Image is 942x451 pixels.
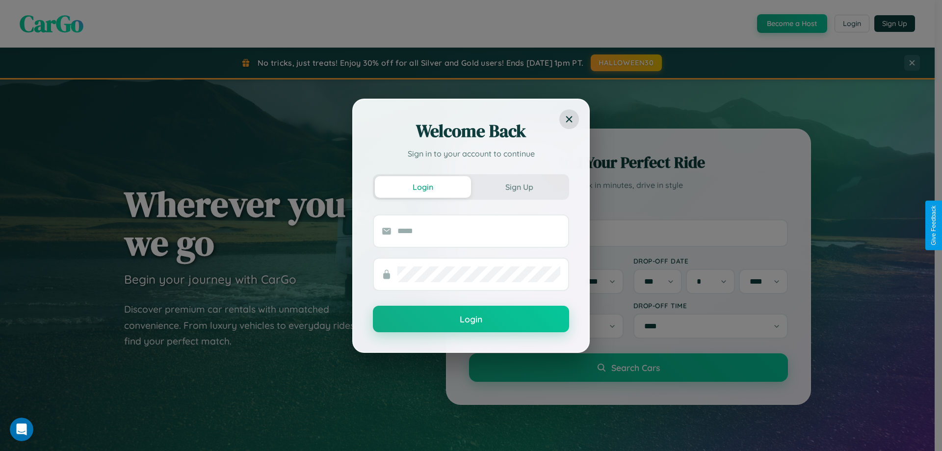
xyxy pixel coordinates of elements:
[930,206,937,245] div: Give Feedback
[373,119,569,143] h2: Welcome Back
[373,148,569,159] p: Sign in to your account to continue
[373,306,569,332] button: Login
[471,176,567,198] button: Sign Up
[10,418,33,441] iframe: Intercom live chat
[375,176,471,198] button: Login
